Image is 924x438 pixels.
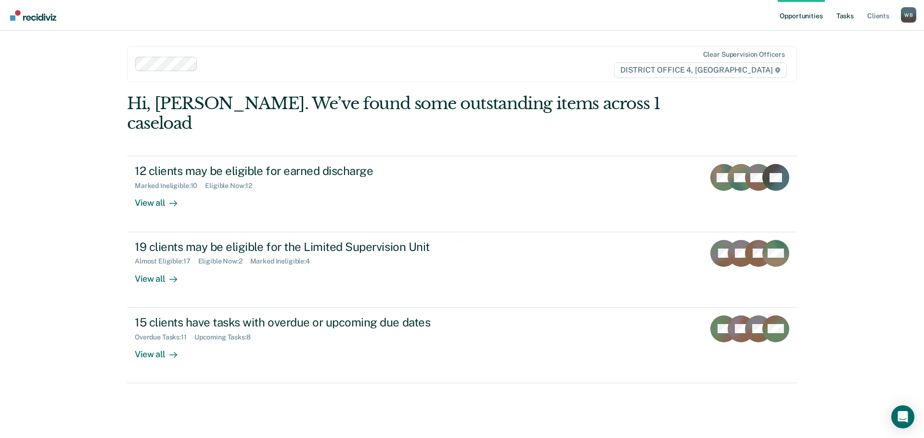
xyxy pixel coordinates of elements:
[614,63,787,78] span: DISTRICT OFFICE 4, [GEOGRAPHIC_DATA]
[901,7,916,23] div: W B
[439,273,485,281] div: Loading data...
[703,50,785,59] div: Clear supervision officers
[901,7,916,23] button: Profile dropdown button
[10,10,56,21] img: Recidiviz
[891,405,914,428] div: Open Intercom Messenger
